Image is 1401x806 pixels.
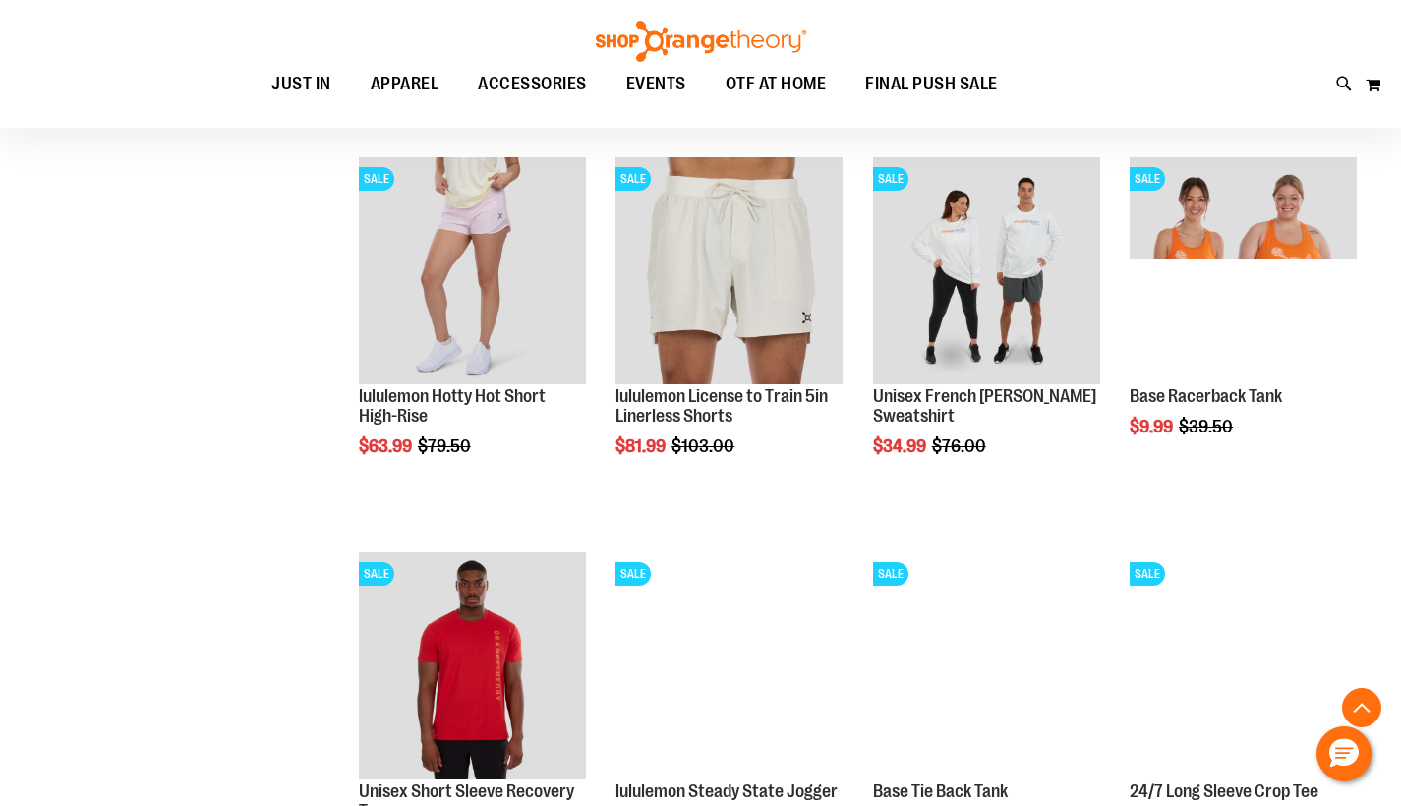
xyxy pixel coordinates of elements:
a: Unisex French Terry Crewneck Sweatshirt primary imageSALE [873,157,1100,387]
span: SALE [359,562,394,586]
a: Base Tie Back Tank [873,781,1008,801]
a: lululemon Hotty Hot Short High-RiseSALE [359,157,586,387]
img: Product image for 24/7 Long Sleeve Crop Tee [1130,552,1357,779]
img: Shop Orangetheory [593,21,809,62]
span: $81.99 [615,436,669,456]
span: SALE [615,562,651,586]
a: Product image for Base Racerback TankSALE [1130,157,1357,387]
a: Unisex French [PERSON_NAME] Sweatshirt [873,386,1096,426]
div: product [863,147,1110,506]
img: lululemon License to Train 5in Linerless Shorts [615,157,843,384]
a: 24/7 Long Sleeve Crop Tee [1130,781,1318,801]
span: $9.99 [1130,417,1176,436]
span: $79.50 [418,436,474,456]
span: SALE [615,167,651,191]
span: SALE [873,167,908,191]
span: SALE [1130,167,1165,191]
span: SALE [1130,562,1165,586]
img: lululemon Hotty Hot Short High-Rise [359,157,586,384]
img: Product image for Base Tie Back Tank [873,552,1100,779]
div: product [349,147,596,506]
a: lululemon Steady State JoggerSALE [615,552,843,782]
span: APPAREL [371,62,439,106]
span: SALE [359,167,394,191]
a: Base Racerback Tank [1130,386,1282,406]
span: $34.99 [873,436,929,456]
a: APPAREL [351,62,459,107]
a: lululemon Hotty Hot Short High-Rise [359,386,546,426]
a: lululemon License to Train 5in Linerless Shorts [615,386,828,426]
a: OTF AT HOME [706,62,846,107]
span: SALE [873,562,908,586]
a: lululemon Steady State Jogger [615,781,838,801]
a: EVENTS [607,62,706,107]
span: $76.00 [932,436,989,456]
span: ACCESSORIES [478,62,587,106]
a: Product image for Base Tie Back TankSALE [873,552,1100,782]
button: Hello, have a question? Let’s chat. [1316,726,1372,781]
a: JUST IN [252,62,351,107]
a: FINAL PUSH SALE [846,62,1018,106]
span: $63.99 [359,436,415,456]
span: $103.00 [671,436,737,456]
img: Product image for Unisex Short Sleeve Recovery Tee [359,552,586,779]
span: $39.50 [1179,417,1236,436]
img: lululemon Steady State Jogger [615,552,843,779]
a: ACCESSORIES [458,62,607,107]
div: product [1120,147,1367,487]
span: FINAL PUSH SALE [865,62,998,106]
button: Back To Top [1342,688,1381,727]
span: EVENTS [626,62,686,106]
a: lululemon License to Train 5in Linerless ShortsSALE [615,157,843,387]
span: OTF AT HOME [726,62,827,106]
a: Product image for 24/7 Long Sleeve Crop TeeSALE [1130,552,1357,782]
img: Product image for Base Racerback Tank [1130,157,1357,384]
img: Unisex French Terry Crewneck Sweatshirt primary image [873,157,1100,384]
a: Product image for Unisex Short Sleeve Recovery TeeSALE [359,552,586,782]
div: product [606,147,852,506]
span: JUST IN [271,62,331,106]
